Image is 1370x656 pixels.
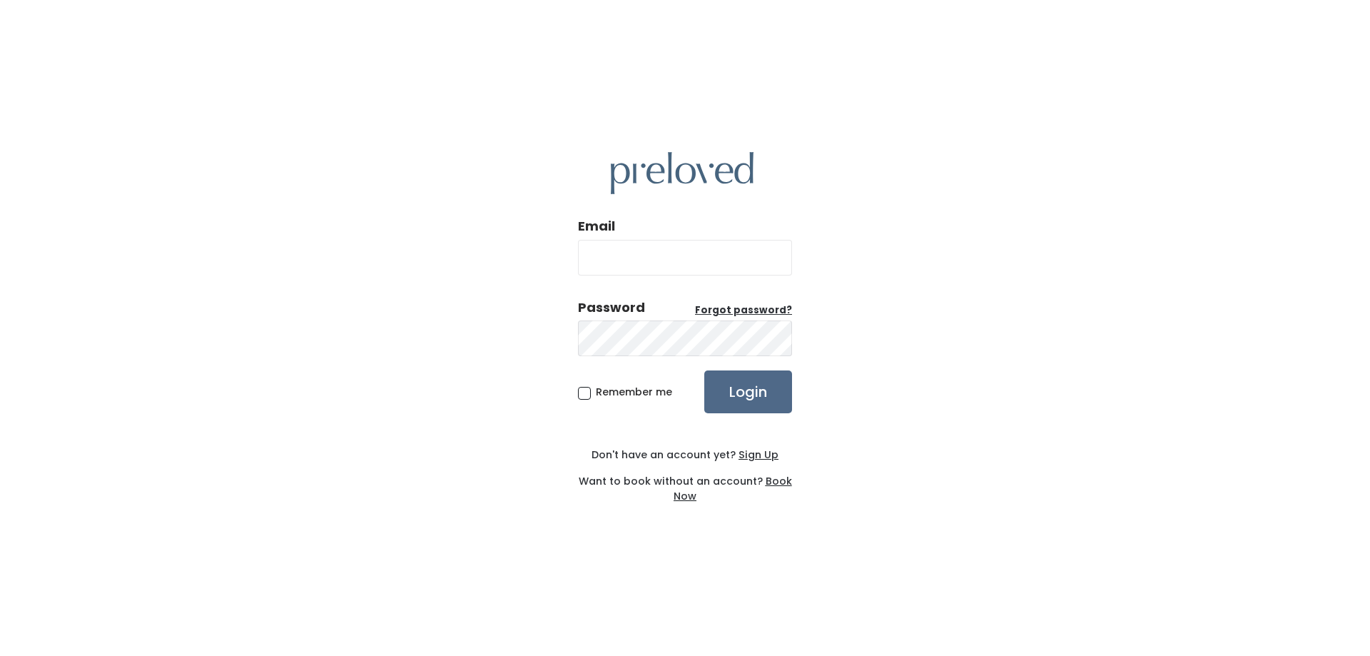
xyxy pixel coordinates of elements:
[739,448,778,462] u: Sign Up
[578,298,645,317] div: Password
[674,474,792,503] a: Book Now
[611,152,753,194] img: preloved logo
[578,448,792,463] div: Don't have an account yet?
[736,448,778,462] a: Sign Up
[578,463,792,504] div: Want to book without an account?
[704,370,792,413] input: Login
[695,303,792,318] a: Forgot password?
[578,217,615,236] label: Email
[596,385,672,399] span: Remember me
